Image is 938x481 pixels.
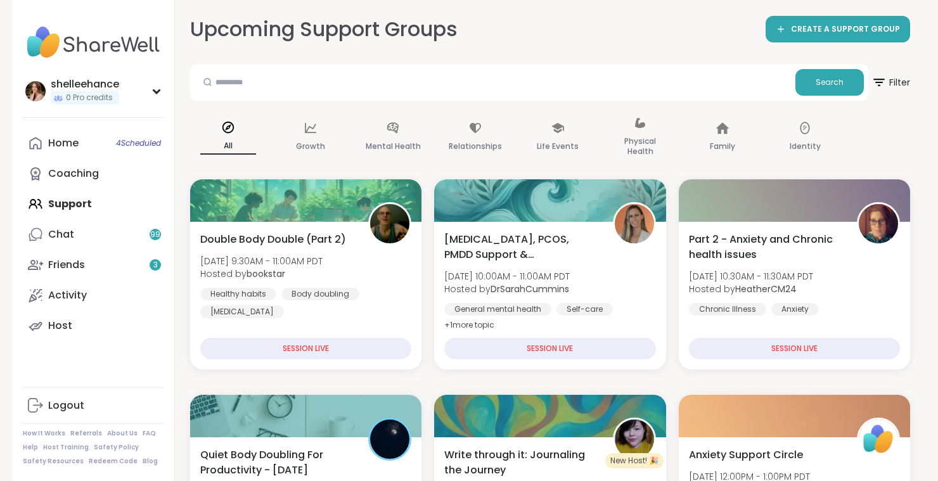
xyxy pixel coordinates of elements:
a: FAQ [143,429,156,438]
a: CREATE A SUPPORT GROUP [766,16,910,42]
div: SESSION LIVE [444,338,655,359]
span: Search [816,77,844,88]
p: Family [710,139,735,154]
a: Help [23,443,38,452]
span: Part 2 - Anxiety and Chronic health issues [689,232,843,262]
span: Hosted by [444,283,570,295]
img: stephanieann90 [615,420,654,459]
img: DrSarahCummins [615,204,654,243]
a: Referrals [70,429,102,438]
span: 3 [153,260,158,271]
span: CREATE A SUPPORT GROUP [791,24,900,35]
span: Quiet Body Doubling For Productivity - [DATE] [200,447,354,478]
a: Safety Policy [94,443,139,452]
span: 0 Pro credits [66,93,113,103]
div: Home [48,136,79,150]
a: Blog [143,457,158,466]
div: Host [48,319,72,333]
span: [MEDICAL_DATA], PCOS, PMDD Support & Empowerment [444,232,598,262]
div: SESSION LIVE [200,338,411,359]
div: General mental health [444,303,551,316]
div: Logout [48,399,84,413]
button: Filter [871,64,910,101]
img: QueenOfTheNight [370,420,409,459]
img: ShareWell Nav Logo [23,20,164,65]
p: Life Events [537,139,579,154]
span: Hosted by [689,283,813,295]
span: 99 [150,229,160,240]
a: Coaching [23,158,164,189]
div: Body doubling [281,288,359,300]
div: SESSION LIVE [689,338,900,359]
p: All [200,138,256,155]
div: Self-care [556,303,613,316]
h2: Upcoming Support Groups [190,15,468,44]
iframe: Spotlight [151,168,162,178]
span: Double Body Double (Part 2) [200,232,346,247]
p: Identity [790,139,821,154]
a: Redeem Code [89,457,138,466]
img: ShareWell [859,420,898,459]
p: Physical Health [612,134,668,159]
div: New Host! 🎉 [605,453,664,468]
div: Anxiety [771,303,819,316]
span: 4 Scheduled [116,138,161,148]
a: Host [23,311,164,341]
img: bookstar [370,204,409,243]
img: shelleehance [25,81,46,101]
div: Healthy habits [200,288,276,300]
div: Activity [48,288,87,302]
div: Chronic Illness [689,303,766,316]
div: Friends [48,258,85,272]
div: shelleehance [51,77,119,91]
span: Filter [871,67,910,98]
b: bookstar [247,267,285,280]
a: Activity [23,280,164,311]
div: Coaching [48,167,99,181]
div: [MEDICAL_DATA] [200,305,284,318]
a: Host Training [43,443,89,452]
div: Chat [48,228,74,241]
a: Chat99 [23,219,164,250]
a: Home4Scheduled [23,128,164,158]
span: [DATE] 10:30AM - 11:30AM PDT [689,270,813,283]
iframe: Spotlight [462,22,472,32]
span: Hosted by [200,267,323,280]
p: Growth [296,139,325,154]
p: Relationships [449,139,502,154]
a: About Us [107,429,138,438]
span: Anxiety Support Circle [689,447,803,463]
p: Mental Health [366,139,421,154]
a: Friends3 [23,250,164,280]
a: Safety Resources [23,457,84,466]
button: Search [795,69,864,96]
span: Write through it: Journaling the Journey [444,447,598,478]
a: Logout [23,390,164,421]
a: How It Works [23,429,65,438]
b: HeatherCM24 [735,283,797,295]
img: HeatherCM24 [859,204,898,243]
span: [DATE] 10:00AM - 11:00AM PDT [444,270,570,283]
span: [DATE] 9:30AM - 11:00AM PDT [200,255,323,267]
b: DrSarahCummins [491,283,569,295]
